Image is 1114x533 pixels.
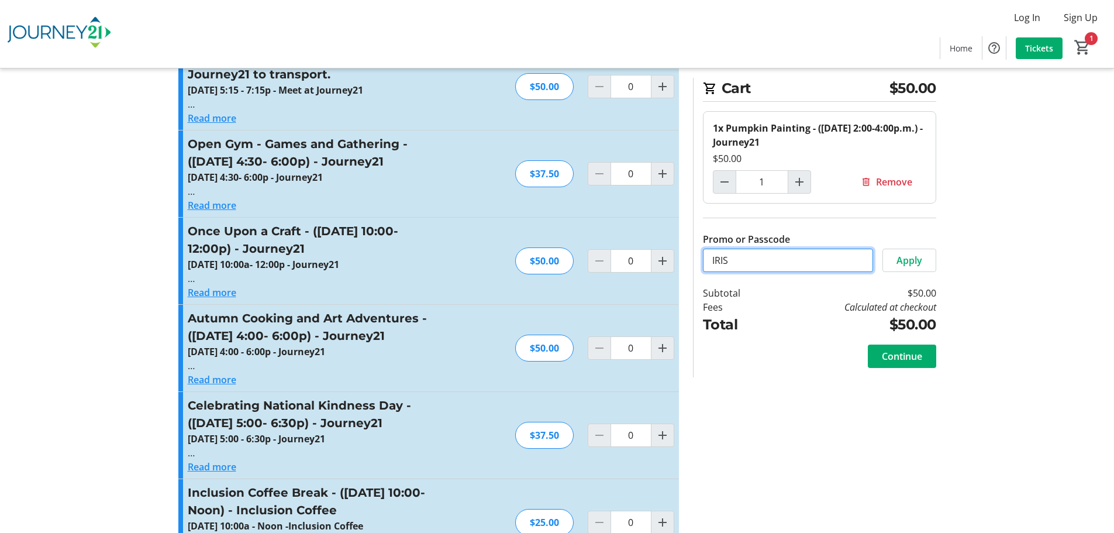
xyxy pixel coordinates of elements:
[882,249,936,272] button: Apply
[188,135,443,170] h3: Open Gym - Games and Gathering - ([DATE] 4:30- 6:00p) - Journey21
[188,310,443,345] h3: Autumn Cooking and Art Adventures - ([DATE] 4:00- 6:00p) - Journey21
[713,121,926,149] div: 1x Pumpkin Painting - ([DATE] 2:00-4:00p.m.) - Journey21
[770,286,936,300] td: $50.00
[770,314,936,335] td: $50.00
[188,258,339,271] strong: [DATE] 10:00a- 12:00p - Journey21
[188,171,323,184] strong: [DATE] 4:30- 6:00p - Journey21
[1054,8,1107,27] button: Sign Up
[713,171,736,193] button: Decrement by one
[1072,37,1093,58] button: Cart
[1025,42,1053,54] span: Tickets
[611,424,651,447] input: Celebrating National Kindness Day - (November 13 - 5:00- 6:30p) - Journey21 Quantity
[188,345,325,358] strong: [DATE] 4:00 - 6:00p - Journey21
[611,249,651,273] input: Once Upon a Craft - (November 8 - 10:00- 12:00p) - Journey21 Quantity
[188,286,236,300] button: Read more
[703,286,771,300] td: Subtotal
[515,160,574,187] div: $37.50
[736,170,788,194] input: Pumpkin Painting - (October 25 - 2:00-4:00p.m.) - Journey21 Quantity
[651,424,674,446] button: Increment by one
[188,84,363,97] strong: [DATE] 5:15 - 7:15p - Meet at Journey21
[515,335,574,362] div: $50.00
[703,78,936,102] h2: Cart
[651,75,674,98] button: Increment by one
[788,171,811,193] button: Increment by one
[611,162,651,185] input: Open Gym - Games and Gathering - (November 6 - 4:30- 6:00p) - Journey21 Quantity
[847,170,926,194] button: Remove
[515,73,574,100] div: $50.00
[713,152,926,166] div: $50.00
[1005,8,1050,27] button: Log In
[515,422,574,449] div: $37.50
[1016,37,1063,59] a: Tickets
[703,249,873,272] input: Enter promo or passcode
[1014,11,1040,25] span: Log In
[188,520,363,532] strong: [DATE] 10:00a - Noon -Inclusion Coffee
[188,198,236,212] button: Read more
[7,5,111,63] img: Journey21's Logo
[1064,11,1098,25] span: Sign Up
[188,484,443,519] h3: Inclusion Coffee Break - ([DATE] 10:00- Noon) - Inclusion Coffee
[611,75,651,98] input: WCTC Spa Night (Nov. 5, 5:15p-7:15p) - Journey21 to transport. Quantity
[703,232,790,246] label: Promo or Passcode
[950,42,972,54] span: Home
[515,247,574,274] div: $50.00
[770,300,936,314] td: Calculated at checkout
[188,111,236,125] button: Read more
[940,37,982,59] a: Home
[889,78,936,99] span: $50.00
[188,222,443,257] h3: Once Upon a Craft - ([DATE] 10:00- 12:00p) - Journey21
[868,345,936,368] button: Continue
[188,432,325,445] strong: [DATE] 5:00 - 6:30p - Journey21
[703,314,771,335] td: Total
[651,337,674,359] button: Increment by one
[896,253,922,267] span: Apply
[651,250,674,272] button: Increment by one
[611,336,651,360] input: Autumn Cooking and Art Adventures - (November 11 - 4:00- 6:00p) - Journey21 Quantity
[982,36,1006,60] button: Help
[188,397,443,432] h3: Celebrating National Kindness Day - ([DATE] 5:00- 6:30p) - Journey21
[882,349,922,363] span: Continue
[703,300,771,314] td: Fees
[876,175,912,189] span: Remove
[188,460,236,474] button: Read more
[188,373,236,387] button: Read more
[651,163,674,185] button: Increment by one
